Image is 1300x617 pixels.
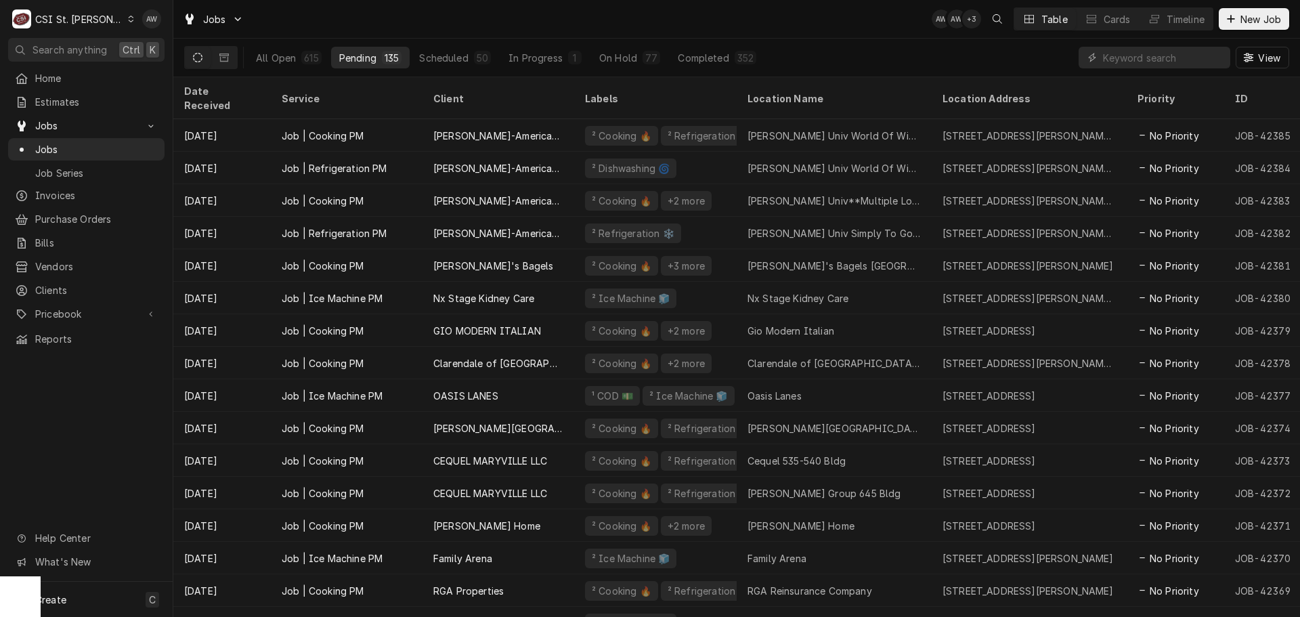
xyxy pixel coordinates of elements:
div: 77 [645,51,657,65]
div: Job | Cooking PM [282,421,364,435]
a: Go to Pricebook [8,303,165,325]
span: No Priority [1150,389,1199,403]
div: Job | Cooking PM [282,454,364,468]
span: Clients [35,283,158,297]
div: CSI St. [PERSON_NAME] [35,12,123,26]
a: Jobs [8,138,165,161]
span: K [150,43,156,57]
div: [STREET_ADDRESS][PERSON_NAME][PERSON_NAME][PERSON_NAME] [942,161,1116,175]
div: [STREET_ADDRESS] [942,421,1036,435]
a: Invoices [8,184,165,207]
div: Job | Refrigeration PM [282,226,387,240]
span: Jobs [35,142,158,156]
div: [STREET_ADDRESS] [942,454,1036,468]
div: Labels [585,91,726,106]
div: OASIS LANES [433,389,498,403]
div: +2 more [666,356,706,370]
div: +2 more [666,194,706,208]
div: Job | Cooking PM [282,584,364,598]
a: Go to Jobs [177,8,249,30]
div: [PERSON_NAME]'s Bagels [433,259,554,273]
a: Estimates [8,91,165,113]
button: Open search [987,8,1008,30]
span: No Priority [1150,129,1199,143]
div: Clarendale of [GEOGRAPHIC_DATA][PERSON_NAME] [747,356,921,370]
div: ² Refrigeration ❄️ [666,129,752,143]
button: New Job [1219,8,1289,30]
div: [STREET_ADDRESS][PERSON_NAME][PERSON_NAME] [942,356,1116,370]
div: [PERSON_NAME]-American Dining Creations [433,194,563,208]
input: Keyword search [1103,47,1223,68]
div: ² Cooking 🔥 [590,421,653,435]
span: No Priority [1150,551,1199,566]
div: [STREET_ADDRESS][PERSON_NAME] [942,551,1114,566]
div: [PERSON_NAME]-American Dining Creations [433,129,563,143]
span: No Priority [1150,584,1199,598]
div: [DATE] [173,119,271,152]
div: All Open [256,51,296,65]
div: Job | Cooking PM [282,324,364,338]
span: Job Series [35,166,158,180]
div: ¹ COD 💵 [590,389,634,403]
button: View [1236,47,1289,68]
div: Timeline [1167,12,1205,26]
div: +2 more [666,324,706,338]
span: No Priority [1150,291,1199,305]
div: [PERSON_NAME][GEOGRAPHIC_DATA] [747,421,921,435]
div: ² Ice Machine 🧊 [590,551,671,566]
div: RGA Properties [433,584,504,598]
span: Create [35,594,66,605]
div: [DATE] [173,574,271,607]
span: No Priority [1150,454,1199,468]
div: ² Dishwashing 🌀 [590,161,671,175]
div: Job | Cooking PM [282,259,364,273]
span: Ctrl [123,43,140,57]
div: Table [1041,12,1068,26]
div: Clarendale of [GEOGRAPHIC_DATA][PERSON_NAME] [433,356,563,370]
div: ² Ice Machine 🧊 [648,389,729,403]
a: Go to What's New [8,551,165,573]
div: CSI St. Louis's Avatar [12,9,31,28]
div: [STREET_ADDRESS] [942,519,1036,533]
div: Job | Ice Machine PM [282,291,383,305]
span: Purchase Orders [35,212,158,226]
div: AW [142,9,161,28]
div: [PERSON_NAME] Home [433,519,540,533]
div: C [12,9,31,28]
div: + 3 [962,9,981,28]
div: ² Refrigeration ❄️ [666,421,752,435]
div: [DATE] [173,347,271,379]
div: [STREET_ADDRESS][PERSON_NAME][PERSON_NAME][PERSON_NAME] [942,194,1116,208]
div: [DATE] [173,379,271,412]
button: Search anythingCtrlK [8,38,165,62]
div: +2 more [666,519,706,533]
div: Job | Cooking PM [282,519,364,533]
div: Scheduled [419,51,468,65]
a: Job Series [8,162,165,184]
div: [STREET_ADDRESS] [942,324,1036,338]
div: [DATE] [173,152,271,184]
div: ² Ice Machine 🧊 [590,291,671,305]
a: Purchase Orders [8,208,165,230]
div: GIO MODERN ITALIAN [433,324,541,338]
div: [PERSON_NAME]'s Bagels [GEOGRAPHIC_DATA] [747,259,921,273]
div: ² Cooking 🔥 [590,259,653,273]
a: Clients [8,279,165,301]
div: [PERSON_NAME]-American Dining Creations [433,226,563,240]
span: No Priority [1150,161,1199,175]
span: Vendors [35,259,158,274]
div: [DATE] [173,217,271,249]
div: Alexandria Wilp's Avatar [932,9,951,28]
span: No Priority [1150,194,1199,208]
div: Client [433,91,561,106]
span: Pricebook [35,307,137,321]
div: ² Cooking 🔥 [590,486,653,501]
span: Reports [35,332,158,346]
div: [DATE] [173,184,271,217]
div: 50 [477,51,488,65]
span: Invoices [35,188,158,203]
div: [DATE] [173,477,271,509]
div: Job | Cooking PM [282,356,364,370]
div: Nx Stage Kidney Care [747,291,848,305]
span: New Job [1238,12,1284,26]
